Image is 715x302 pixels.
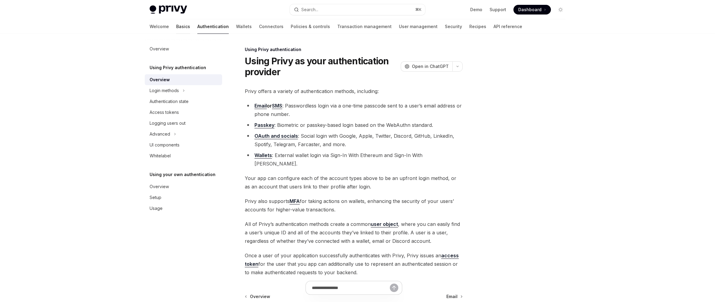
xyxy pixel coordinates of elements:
[245,197,463,214] span: Privy also supports for taking actions on wallets, enhancing the security of your users’ accounts...
[150,152,171,159] div: Whitelabel
[301,6,318,13] div: Search...
[150,141,180,149] div: UI components
[150,194,161,201] div: Setup
[490,7,506,13] a: Support
[150,109,179,116] div: Access tokens
[245,132,463,149] li: : Social login with Google, Apple, Twitter, Discord, GitHub, LinkedIn, Spotify, Telegram, Farcast...
[518,7,542,13] span: Dashboard
[254,133,298,139] a: OAuth and socials
[470,7,482,13] a: Demo
[145,74,222,85] a: Overview
[176,19,190,34] a: Basics
[145,129,222,140] button: Advanced
[245,56,398,77] h1: Using Privy as your authentication provider
[145,43,222,54] a: Overview
[493,19,522,34] a: API reference
[415,7,422,12] span: ⌘ K
[197,19,229,34] a: Authentication
[245,121,463,129] li: : Biometric or passkey-based login based on the WebAuthn standard.
[145,181,222,192] a: Overview
[312,281,390,294] input: Ask a question...
[245,47,463,53] div: Using Privy authentication
[245,101,463,118] li: : Passwordless login via a one-time passcode sent to a user’s email address or phone number.
[150,171,215,178] h5: Using your own authentication
[254,103,267,109] a: Email
[445,19,462,34] a: Security
[245,251,463,277] span: Once a user of your application successfully authenticates with Privy, Privy issues an for the us...
[145,85,222,96] button: Login methods
[399,19,438,34] a: User management
[145,118,222,129] a: Logging users out
[469,19,486,34] a: Recipes
[254,122,274,128] a: Passkey
[145,96,222,107] a: Authentication state
[390,284,398,292] button: Send message
[145,192,222,203] a: Setup
[236,19,252,34] a: Wallets
[254,152,272,159] a: Wallets
[245,220,463,245] span: All of Privy’s authentication methods create a common , where you can easily find a user’s unique...
[145,203,222,214] a: Usage
[150,87,179,94] div: Login methods
[150,98,189,105] div: Authentication state
[272,103,282,109] a: SMS
[150,183,169,190] div: Overview
[401,61,452,72] button: Open in ChatGPT
[150,45,169,53] div: Overview
[371,221,398,227] a: user object
[412,63,449,69] span: Open in ChatGPT
[259,19,283,34] a: Connectors
[290,4,425,15] button: Search...⌘K
[150,205,163,212] div: Usage
[150,76,170,83] div: Overview
[245,151,463,168] li: : External wallet login via Sign-In With Ethereum and Sign-In With [PERSON_NAME].
[337,19,392,34] a: Transaction management
[150,130,170,138] div: Advanced
[245,87,463,95] span: Privy offers a variety of authentication methods, including:
[145,107,222,118] a: Access tokens
[556,5,565,14] button: Toggle dark mode
[145,150,222,161] a: Whitelabel
[150,19,169,34] a: Welcome
[254,103,282,109] strong: or
[290,198,300,204] a: MFA
[291,19,330,34] a: Policies & controls
[150,5,187,14] img: light logo
[245,174,463,191] span: Your app can configure each of the account types above to be an upfront login method, or as an ac...
[150,120,186,127] div: Logging users out
[150,64,206,71] h5: Using Privy authentication
[513,5,551,14] a: Dashboard
[145,140,222,150] a: UI components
